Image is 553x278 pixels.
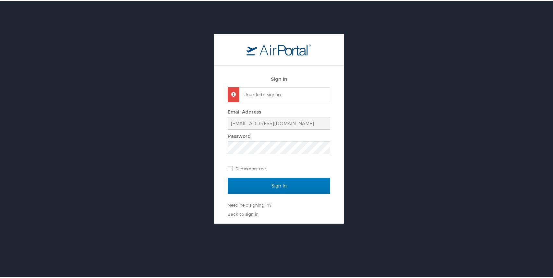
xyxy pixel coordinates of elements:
a: Need help signing in? [228,201,271,206]
label: Password [228,132,251,138]
img: logo [246,42,311,54]
p: Unable to sign in [244,90,324,97]
label: Email Address [228,108,261,113]
input: Sign In [228,176,330,193]
label: Remember me [228,163,330,172]
a: Back to sign in [228,210,258,215]
h2: Sign In [228,74,330,81]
